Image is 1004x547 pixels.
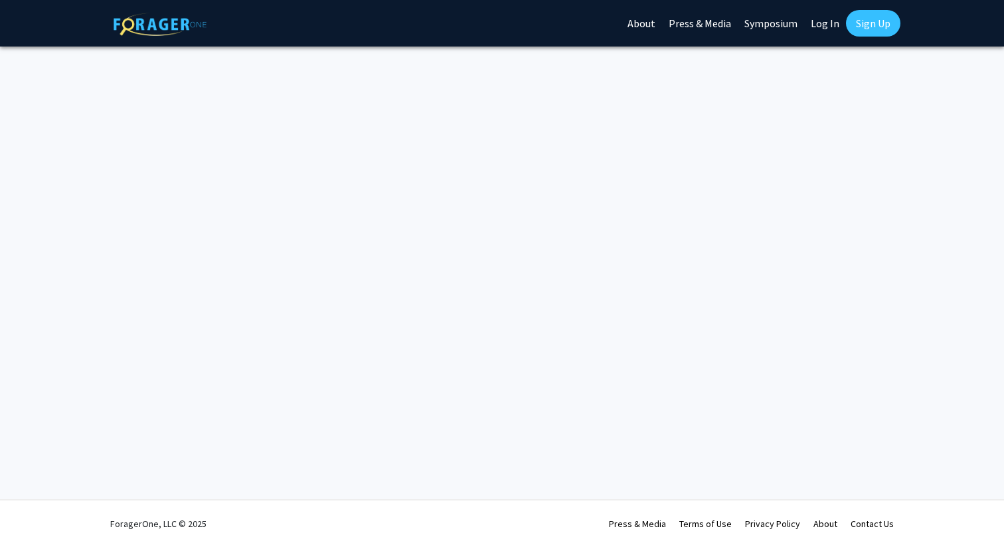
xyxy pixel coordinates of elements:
a: Privacy Policy [745,518,800,530]
div: ForagerOne, LLC © 2025 [110,500,207,547]
a: Terms of Use [679,518,732,530]
a: Contact Us [851,518,894,530]
a: Sign Up [846,10,900,37]
a: About [813,518,837,530]
img: ForagerOne Logo [114,13,207,36]
a: Press & Media [609,518,666,530]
